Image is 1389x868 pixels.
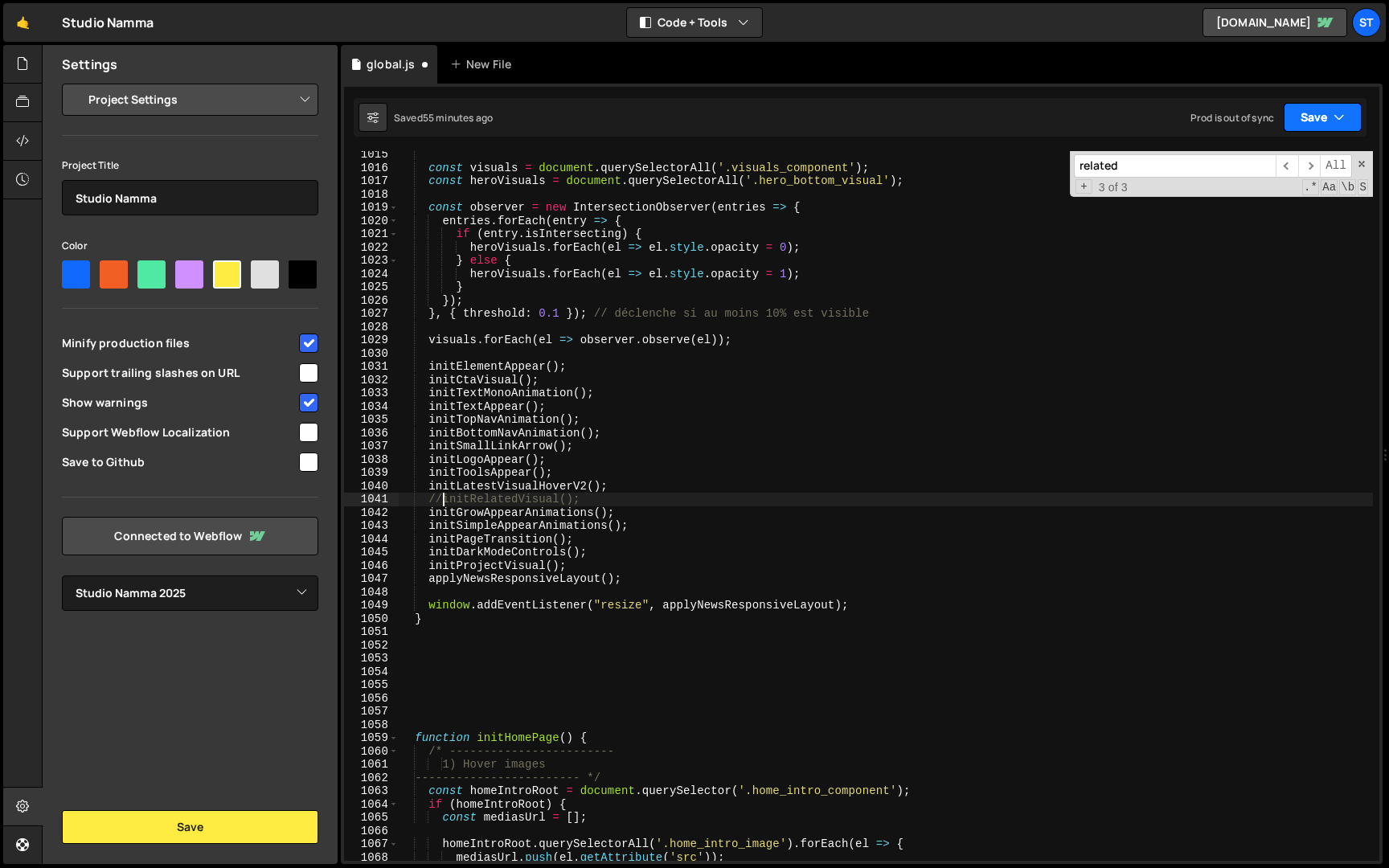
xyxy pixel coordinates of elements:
div: 1037 [344,440,399,453]
div: 1034 [344,400,399,414]
button: Code + Tools [627,8,762,37]
span: 3 of 3 [1092,181,1134,194]
div: 1025 [344,280,399,294]
div: 1066 [344,825,399,838]
input: Search for [1074,154,1276,178]
div: 1031 [344,360,399,374]
div: 1041 [344,493,399,506]
div: 1016 [344,162,399,175]
label: Project Title [62,158,119,174]
div: 1045 [344,546,399,559]
span: RegExp Search [1302,179,1319,195]
span: CaseSensitive Search [1321,179,1338,195]
input: Project name [62,180,318,215]
div: 1055 [344,678,399,692]
div: 1060 [344,745,399,759]
div: 1065 [344,811,399,825]
div: 1023 [344,254,399,268]
div: 1067 [344,837,399,851]
div: 1017 [344,174,399,188]
div: 1030 [344,347,399,361]
div: 1053 [344,652,399,665]
span: Show warnings [62,395,297,411]
div: 55 minutes ago [423,111,493,125]
span: Alt-Enter [1320,154,1352,178]
a: [DOMAIN_NAME] [1203,8,1347,37]
span: Support trailing slashes on URL [62,365,297,381]
div: Studio Namma [62,13,154,32]
div: 1015 [344,148,399,162]
div: global.js [367,56,415,72]
div: 1068 [344,851,399,865]
div: 1058 [344,719,399,732]
span: Whole Word Search [1339,179,1356,195]
div: 1028 [344,321,399,334]
div: 1040 [344,480,399,493]
div: 1024 [344,268,399,281]
div: Prod is out of sync [1190,111,1274,125]
span: ​ [1298,154,1321,178]
a: 🤙 [3,3,43,42]
div: 1050 [344,612,399,626]
div: 1059 [344,731,399,745]
span: Search In Selection [1358,179,1368,195]
div: 1054 [344,665,399,679]
div: 1062 [344,772,399,785]
div: 1038 [344,453,399,467]
div: 1048 [344,586,399,600]
div: 1042 [344,506,399,520]
div: 1064 [344,798,399,812]
div: Saved [394,111,493,125]
div: 1043 [344,519,399,533]
span: ​ [1276,154,1298,178]
div: 1029 [344,334,399,347]
div: 1049 [344,599,399,612]
span: Support Webflow Localization [62,424,297,440]
div: 1027 [344,307,399,321]
div: 1021 [344,227,399,241]
div: 1022 [344,241,399,255]
div: 1036 [344,427,399,440]
label: Color [62,238,88,254]
div: 1035 [344,413,399,427]
div: 1044 [344,533,399,547]
h2: Settings [62,55,117,73]
button: Save [62,810,318,844]
a: Connected to Webflow [62,517,318,555]
div: 1033 [344,387,399,400]
div: 1051 [344,625,399,639]
button: Save [1284,103,1362,132]
div: New File [450,56,518,72]
div: 1047 [344,572,399,586]
div: 1046 [344,559,399,573]
a: St [1352,8,1381,37]
div: 1019 [344,201,399,215]
div: 1057 [344,705,399,719]
div: 1018 [344,188,399,202]
div: 1039 [344,466,399,480]
div: 1026 [344,294,399,308]
span: Toggle Replace mode [1076,179,1092,194]
div: 1032 [344,374,399,387]
div: 1020 [344,215,399,228]
span: Save to Github [62,454,297,470]
span: Minify production files [62,335,297,351]
div: 1056 [344,692,399,706]
div: 1063 [344,784,399,798]
div: 1052 [344,639,399,653]
div: 1061 [344,758,399,772]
